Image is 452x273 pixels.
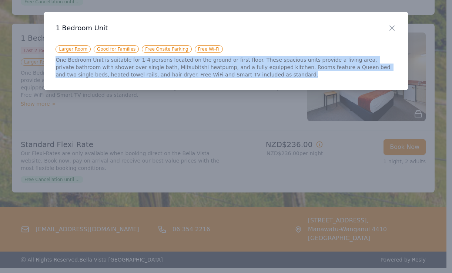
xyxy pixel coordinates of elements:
p: One Bedroom Unit is suitable for 1-4 persons located on the ground or first floor. These spacious... [56,56,396,78]
span: Larger Room [56,45,91,53]
span: Free Onsite Parking [142,45,191,53]
span: Free Wi-Fi [195,45,223,53]
h3: 1 Bedroom Unit [56,24,396,33]
span: Good for Families [94,45,139,53]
